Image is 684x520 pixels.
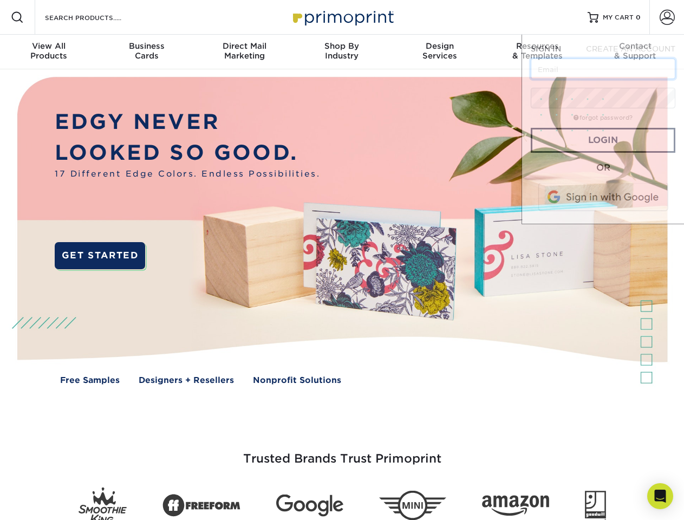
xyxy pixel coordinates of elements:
[574,114,633,121] a: forgot password?
[636,14,641,21] span: 0
[253,374,341,387] a: Nonprofit Solutions
[647,483,673,509] div: Open Intercom Messenger
[55,242,145,269] a: GET STARTED
[25,426,659,479] h3: Trusted Brands Trust Primoprint
[531,58,675,79] input: Email
[531,161,675,174] div: OR
[55,107,320,138] p: EDGY NEVER
[196,41,293,61] div: Marketing
[44,11,149,24] input: SEARCH PRODUCTS.....
[139,374,234,387] a: Designers + Resellers
[97,41,195,61] div: Cards
[391,35,488,69] a: DesignServices
[531,44,561,53] span: SIGN IN
[293,41,390,61] div: Industry
[488,41,586,51] span: Resources
[293,41,390,51] span: Shop By
[196,35,293,69] a: Direct MailMarketing
[482,496,549,516] img: Amazon
[97,41,195,51] span: Business
[586,44,675,53] span: CREATE AN ACCOUNT
[55,168,320,180] span: 17 Different Edge Colors. Endless Possibilities.
[488,41,586,61] div: & Templates
[276,495,343,517] img: Google
[391,41,488,51] span: Design
[531,128,675,153] a: Login
[603,13,634,22] span: MY CART
[585,491,606,520] img: Goodwill
[97,35,195,69] a: BusinessCards
[391,41,488,61] div: Services
[293,35,390,69] a: Shop ByIndustry
[288,5,396,29] img: Primoprint
[3,487,92,516] iframe: Google Customer Reviews
[196,41,293,51] span: Direct Mail
[60,374,120,387] a: Free Samples
[55,138,320,168] p: LOOKED SO GOOD.
[488,35,586,69] a: Resources& Templates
